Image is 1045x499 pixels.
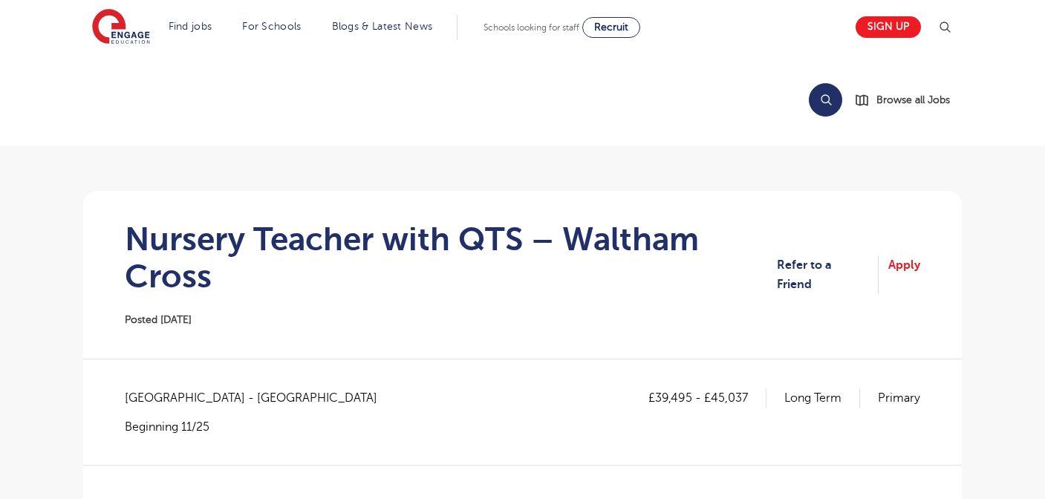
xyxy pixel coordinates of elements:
[125,419,392,435] p: Beginning 11/25
[92,9,150,46] img: Engage Education
[169,21,212,32] a: Find jobs
[582,17,640,38] a: Recruit
[242,21,301,32] a: For Schools
[876,91,950,108] span: Browse all Jobs
[878,388,920,408] p: Primary
[777,255,879,295] a: Refer to a Friend
[125,221,777,295] h1: Nursery Teacher with QTS – Waltham Cross
[856,16,921,38] a: Sign up
[332,21,433,32] a: Blogs & Latest News
[809,83,842,117] button: Search
[125,314,192,325] span: Posted [DATE]
[784,388,860,408] p: Long Term
[854,91,962,108] a: Browse all Jobs
[648,388,766,408] p: £39,495 - £45,037
[125,388,392,408] span: [GEOGRAPHIC_DATA] - [GEOGRAPHIC_DATA]
[484,22,579,33] span: Schools looking for staff
[594,22,628,33] span: Recruit
[888,255,920,295] a: Apply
